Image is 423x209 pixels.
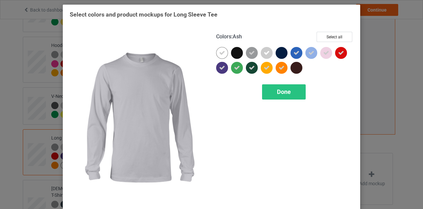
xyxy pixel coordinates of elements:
[216,33,231,40] span: Colors
[317,32,352,42] button: Select all
[233,33,242,40] span: Ash
[216,33,242,40] h4: :
[70,11,217,18] span: Select colors and product mockups for Long Sleeve Tee
[277,88,291,95] span: Done
[70,32,207,203] img: regular.jpg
